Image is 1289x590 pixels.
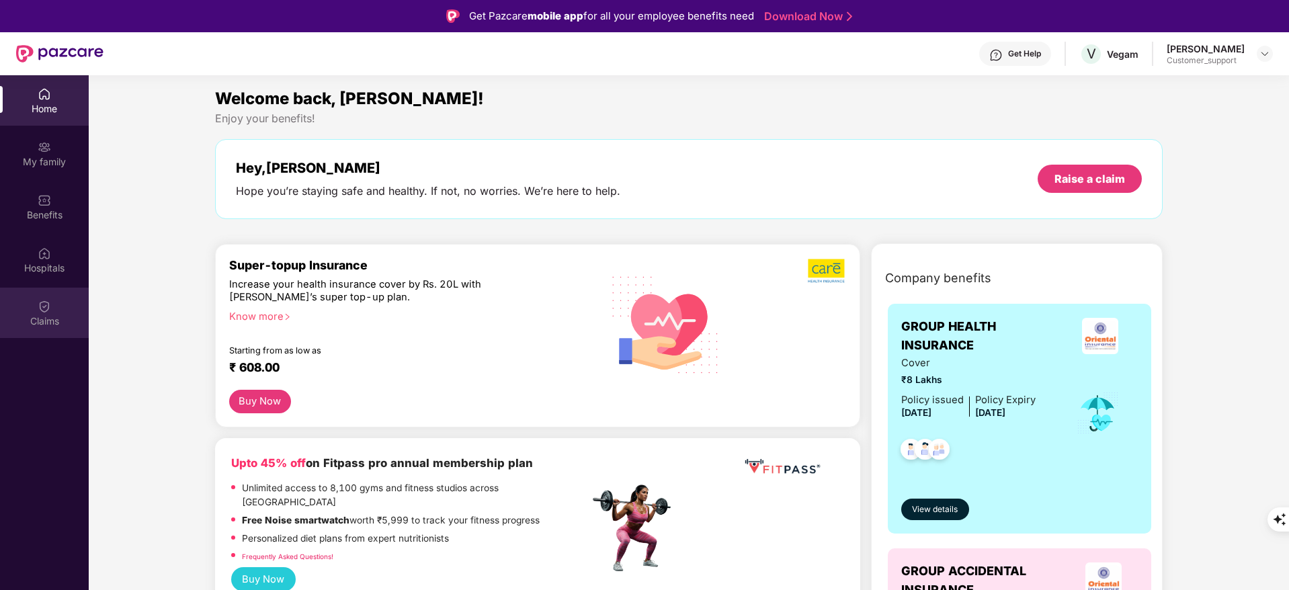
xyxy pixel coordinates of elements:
strong: mobile app [528,9,583,22]
div: Get Help [1008,48,1041,59]
p: Personalized diet plans from expert nutritionists [242,532,449,546]
span: V [1087,46,1096,62]
b: on Fitpass pro annual membership plan [231,456,533,470]
div: Starting from as low as [229,345,532,355]
div: Customer_support [1167,55,1245,66]
span: GROUP HEALTH INSURANCE [901,317,1062,355]
span: ₹8 Lakhs [901,373,1036,388]
div: Increase your health insurance cover by Rs. 20L with [PERSON_NAME]’s super top-up plan. [229,278,531,304]
img: New Pazcare Logo [16,45,103,62]
img: svg+xml;base64,PHN2ZyB3aWR0aD0iMjAiIGhlaWdodD0iMjAiIHZpZXdCb3g9IjAgMCAyMCAyMCIgZmlsbD0ibm9uZSIgeG... [38,140,51,154]
img: svg+xml;base64,PHN2ZyBpZD0iSG9zcGl0YWxzIiB4bWxucz0iaHR0cDovL3d3dy53My5vcmcvMjAwMC9zdmciIHdpZHRoPS... [38,247,51,260]
img: svg+xml;base64,PHN2ZyB4bWxucz0iaHR0cDovL3d3dy53My5vcmcvMjAwMC9zdmciIHdpZHRoPSI0OC45NDMiIGhlaWdodD... [895,435,927,468]
div: Policy issued [901,392,964,408]
button: Buy Now [229,390,291,413]
b: Upto 45% off [231,456,306,470]
a: Frequently Asked Questions! [242,552,333,560]
img: svg+xml;base64,PHN2ZyBpZD0iQ2xhaW0iIHhtbG5zPSJodHRwOi8vd3d3LnczLm9yZy8yMDAwL3N2ZyIgd2lkdGg9IjIwIi... [38,300,51,313]
span: [DATE] [975,407,1005,418]
img: fpp.png [589,481,683,575]
div: Enjoy your benefits! [215,112,1163,126]
img: insurerLogo [1082,318,1118,354]
strong: Free Noise smartwatch [242,515,349,525]
img: svg+xml;base64,PHN2ZyBpZD0iRHJvcGRvd24tMzJ4MzIiIHhtbG5zPSJodHRwOi8vd3d3LnczLm9yZy8yMDAwL3N2ZyIgd2... [1259,48,1270,59]
img: fppp.png [742,454,823,479]
div: Hey, [PERSON_NAME] [236,160,620,176]
a: Download Now [764,9,848,24]
img: svg+xml;base64,PHN2ZyBpZD0iSGVscC0zMngzMiIgeG1sbnM9Imh0dHA6Ly93d3cudzMub3JnLzIwMDAvc3ZnIiB3aWR0aD... [989,48,1003,62]
span: Welcome back, [PERSON_NAME]! [215,89,484,108]
span: Cover [901,355,1036,371]
div: Hope you’re staying safe and healthy. If not, no worries. We’re here to help. [236,184,620,198]
div: Super-topup Insurance [229,258,589,272]
img: svg+xml;base64,PHN2ZyB4bWxucz0iaHR0cDovL3d3dy53My5vcmcvMjAwMC9zdmciIHdpZHRoPSI0OC45NDMiIGhlaWdodD... [909,435,942,468]
div: Get Pazcare for all your employee benefits need [469,8,754,24]
img: Logo [446,9,460,23]
img: svg+xml;base64,PHN2ZyB4bWxucz0iaHR0cDovL3d3dy53My5vcmcvMjAwMC9zdmciIHhtbG5zOnhsaW5rPSJodHRwOi8vd3... [601,259,730,389]
img: Stroke [847,9,852,24]
div: Raise a claim [1054,171,1125,186]
img: svg+xml;base64,PHN2ZyBpZD0iSG9tZSIgeG1sbnM9Imh0dHA6Ly93d3cudzMub3JnLzIwMDAvc3ZnIiB3aWR0aD0iMjAiIG... [38,87,51,101]
div: Know more [229,310,581,320]
img: svg+xml;base64,PHN2ZyB4bWxucz0iaHR0cDovL3d3dy53My5vcmcvMjAwMC9zdmciIHdpZHRoPSI0OC45NDMiIGhlaWdodD... [923,435,956,468]
span: [DATE] [901,407,931,418]
img: svg+xml;base64,PHN2ZyBpZD0iQmVuZWZpdHMiIHhtbG5zPSJodHRwOi8vd3d3LnczLm9yZy8yMDAwL3N2ZyIgd2lkdGg9Ij... [38,194,51,207]
div: Vegam [1107,48,1138,60]
span: View details [912,503,958,516]
div: Policy Expiry [975,392,1036,408]
img: b5dec4f62d2307b9de63beb79f102df3.png [808,258,846,284]
p: worth ₹5,999 to track your fitness progress [242,513,540,528]
span: right [284,313,291,321]
span: Company benefits [885,269,991,288]
div: [PERSON_NAME] [1167,42,1245,55]
img: icon [1076,391,1120,435]
div: ₹ 608.00 [229,360,576,376]
button: View details [901,499,969,520]
p: Unlimited access to 8,100 gyms and fitness studios across [GEOGRAPHIC_DATA] [242,481,589,510]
